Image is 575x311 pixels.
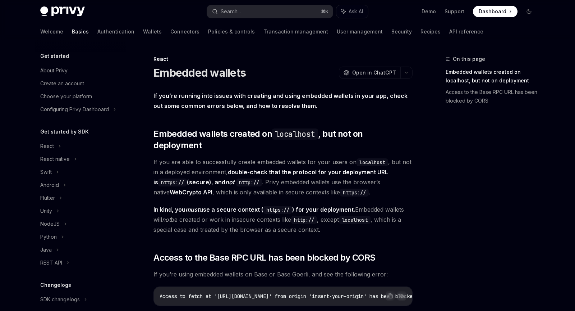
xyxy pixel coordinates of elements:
[263,23,328,40] a: Transaction management
[40,155,70,163] div: React native
[40,92,92,101] div: Choose your platform
[40,66,68,75] div: About Privy
[40,181,59,189] div: Android
[445,8,464,15] a: Support
[153,206,355,213] strong: In kind, you use a secure context ( ) for your deployment.
[523,6,535,17] button: Toggle dark mode
[40,245,52,254] div: Java
[446,66,540,86] a: Embedded wallets created on localhost, but not on deployment
[153,157,413,197] span: If you are able to successfully create embedded wallets for your users on , but not in a deployed...
[420,23,441,40] a: Recipes
[40,258,62,267] div: REST API
[208,23,255,40] a: Policies & controls
[291,216,317,224] code: http://
[160,293,467,299] span: Access to fetch at '[URL][DOMAIN_NAME]' from origin 'insert-your-origin' has been blocked by CORS...
[153,55,413,63] div: React
[221,7,241,16] div: Search...
[170,23,199,40] a: Connectors
[356,158,388,166] code: localhost
[337,23,383,40] a: User management
[34,64,126,77] a: About Privy
[40,281,71,289] h5: Changelogs
[479,8,506,15] span: Dashboard
[386,291,395,301] button: Copy the contents from the code block
[391,23,412,40] a: Security
[40,168,52,176] div: Swift
[225,179,235,186] em: not
[158,179,187,186] code: https://
[449,23,483,40] a: API reference
[339,216,371,224] code: localhost
[453,55,485,63] span: On this page
[40,220,60,228] div: NodeJS
[352,69,396,76] span: Open in ChatGPT
[40,127,89,136] h5: Get started by SDK
[170,189,212,196] a: WebCrypto API
[422,8,436,15] a: Demo
[185,206,199,213] em: must
[153,66,246,79] h1: Embedded wallets
[473,6,517,17] a: Dashboard
[397,291,406,301] button: Ask AI
[272,129,318,140] code: localhost
[321,9,328,14] span: ⌘ K
[72,23,89,40] a: Basics
[207,5,333,18] button: Search...⌘K
[40,233,57,241] div: Python
[40,105,109,114] div: Configuring Privy Dashboard
[34,77,126,90] a: Create an account
[34,90,126,103] a: Choose your platform
[40,142,54,150] div: React
[153,92,408,109] strong: If you’re running into issues with creating and using embedded wallets in your app, check out som...
[40,194,55,202] div: Flutter
[153,168,388,186] strong: double-check that the protocol for your deployment URL is (secure), and
[153,204,413,235] span: Embedded wallets will be created or work in insecure contexts like , except , which is a special ...
[40,295,80,304] div: SDK changelogs
[153,128,413,151] span: Embedded wallets created on , but not on deployment
[97,23,134,40] a: Authentication
[340,189,369,197] code: https://
[40,23,63,40] a: Welcome
[162,216,171,223] em: not
[236,179,262,186] code: http://
[40,6,85,17] img: dark logo
[40,207,52,215] div: Unity
[263,206,292,214] code: https://
[339,67,400,79] button: Open in ChatGPT
[40,52,69,60] h5: Get started
[336,5,368,18] button: Ask AI
[153,252,375,263] span: Access to the Base RPC URL has been blocked by CORS
[143,23,162,40] a: Wallets
[153,269,413,279] span: If you’re using embedded wallets on Base or Base Goerli, and see the following error:
[40,79,84,88] div: Create an account
[446,86,540,107] a: Access to the Base RPC URL has been blocked by CORS
[349,8,363,15] span: Ask AI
